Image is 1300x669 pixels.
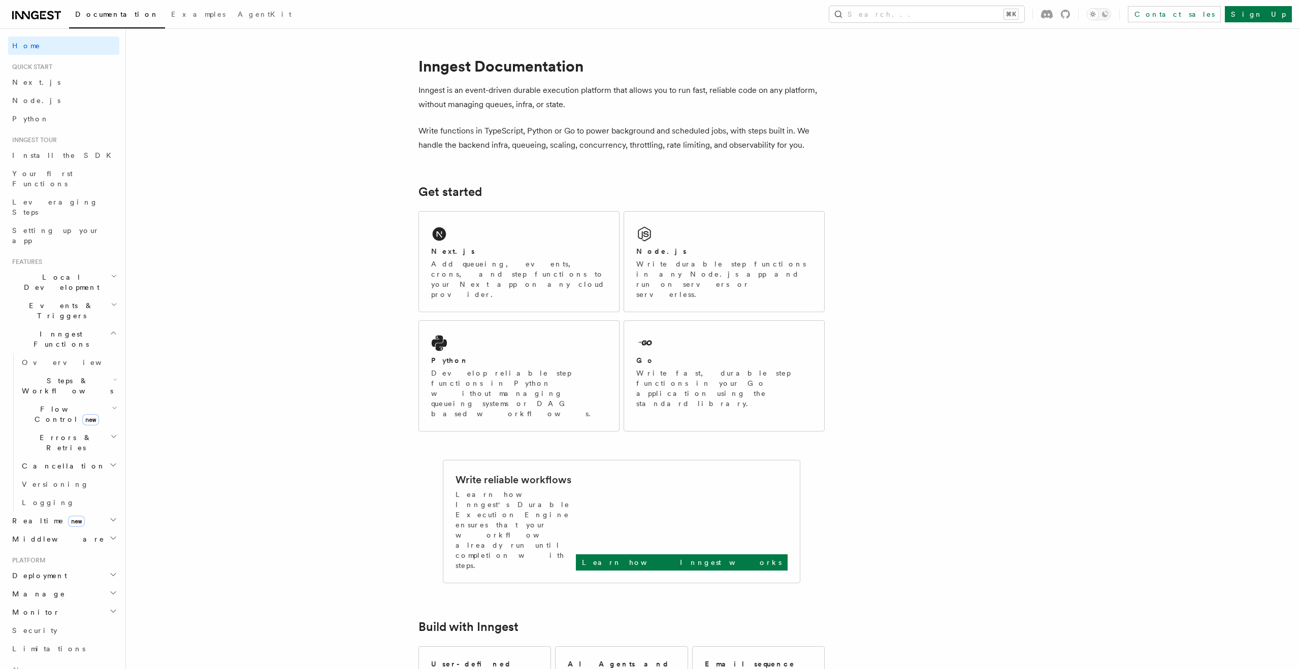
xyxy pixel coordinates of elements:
span: Cancellation [18,461,106,471]
a: Install the SDK [8,146,119,164]
kbd: ⌘K [1004,9,1018,19]
span: Platform [8,556,46,564]
span: Quick start [8,63,52,71]
span: Node.js [12,96,60,105]
button: Events & Triggers [8,296,119,325]
span: Steps & Workflows [18,376,113,396]
a: Examples [165,3,232,27]
a: Next.jsAdd queueing, events, crons, and step functions to your Next app on any cloud provider. [418,211,620,312]
span: Examples [171,10,225,18]
p: Add queueing, events, crons, and step functions to your Next app on any cloud provider. [431,259,607,299]
span: Documentation [75,10,159,18]
a: Contact sales [1128,6,1221,22]
p: Develop reliable step functions in Python without managing queueing systems or DAG based workflows. [431,368,607,419]
button: Search...⌘K [829,6,1024,22]
a: Logging [18,493,119,512]
button: Realtimenew [8,512,119,530]
a: Node.jsWrite durable step functions in any Node.js app and run on servers or serverless. [624,211,825,312]
span: new [68,516,85,527]
h2: Write reliable workflows [456,473,571,487]
span: Inngest Functions [8,329,110,349]
h2: Go [636,355,655,365]
a: Security [8,621,119,640]
a: Setting up your app [8,221,119,250]
span: new [82,414,99,425]
span: Logging [22,498,75,507]
span: Versioning [22,480,89,488]
h2: Next.js [431,246,475,256]
a: Leveraging Steps [8,193,119,221]
span: Next.js [12,78,60,86]
button: Cancellation [18,457,119,475]
span: Errors & Retries [18,432,110,453]
span: Overview [22,358,126,366]
button: Flow Controlnew [18,400,119,428]
a: Overview [18,353,119,372]
a: Versioning [18,475,119,493]
button: Local Development [8,268,119,296]
a: Home [8,37,119,55]
a: Python [8,110,119,128]
p: Write fast, durable step functions in your Go application using the standard library. [636,368,812,409]
p: Learn how Inngest's Durable Execution Engine ensures that your workflow already run until complet... [456,489,576,571]
div: Inngest Functions [8,353,119,512]
span: Events & Triggers [8,300,111,321]
span: Install the SDK [12,151,117,159]
a: Limitations [8,640,119,658]
span: Flow Control [18,404,112,424]
button: Manage [8,585,119,603]
a: Your first Functions [8,164,119,193]
span: Realtime [8,516,85,526]
span: Manage [8,589,66,599]
button: Steps & Workflows [18,372,119,400]
span: Your first Functions [12,170,73,188]
span: Setting up your app [12,226,100,245]
span: Leveraging Steps [12,198,98,216]
a: AgentKit [232,3,298,27]
h1: Inngest Documentation [418,57,825,75]
span: Security [12,626,57,634]
span: Features [8,258,42,266]
button: Deployment [8,566,119,585]
span: Limitations [12,645,85,653]
span: Local Development [8,272,111,292]
span: Deployment [8,571,67,581]
span: Monitor [8,607,60,617]
a: Learn how Inngest works [576,554,788,571]
p: Write durable step functions in any Node.js app and run on servers or serverless. [636,259,812,299]
button: Toggle dark mode [1087,8,1111,20]
a: GoWrite fast, durable step functions in your Go application using the standard library. [624,320,825,431]
a: Next.js [8,73,119,91]
h2: Node.js [636,246,687,256]
p: Write functions in TypeScript, Python or Go to power background and scheduled jobs, with steps bu... [418,124,825,152]
p: Inngest is an event-driven durable execution platform that allows you to run fast, reliable code ... [418,83,825,112]
button: Middleware [8,530,119,548]
a: PythonDevelop reliable step functions in Python without managing queueing systems or DAG based wo... [418,320,620,431]
a: Get started [418,185,482,199]
a: Build with Inngest [418,620,518,634]
span: Middleware [8,534,105,544]
span: Python [12,115,49,123]
a: Documentation [69,3,165,28]
span: Home [12,41,41,51]
button: Errors & Retries [18,428,119,457]
h2: Python [431,355,469,365]
p: Learn how Inngest works [582,557,782,567]
button: Inngest Functions [8,325,119,353]
span: Inngest tour [8,136,57,144]
button: Monitor [8,603,119,621]
span: AgentKit [238,10,291,18]
a: Sign Up [1225,6,1292,22]
a: Node.js [8,91,119,110]
h2: Email sequence [705,659,795,669]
